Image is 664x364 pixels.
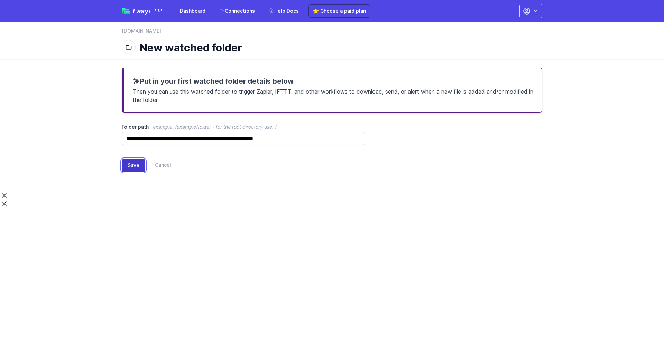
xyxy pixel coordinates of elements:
a: Connections [215,5,259,17]
span: Easy [133,8,162,15]
h3: Put in your first watched folder details below [133,76,534,86]
h1: New watched folder [140,41,537,54]
a: EasyFTP [122,8,162,15]
a: Dashboard [176,5,210,17]
span: example: /example/folder - for the root directory use: / [153,124,277,130]
a: Cancel [145,159,171,172]
a: [DOMAIN_NAME] [122,28,161,35]
iframe: Drift Widget Chat Controller [629,329,656,356]
p: Then you can use this watched folder to trigger Zapier, IFTTT, and other workflows to download, s... [133,86,534,104]
button: Save [122,159,145,172]
a: Help Docs [265,5,303,17]
span: FTP [149,7,162,15]
nav: Breadcrumb [122,28,542,39]
img: easyftp_logo.png [122,8,130,14]
label: Folder path [122,124,365,131]
a: ⭐ Choose a paid plan [308,4,370,18]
